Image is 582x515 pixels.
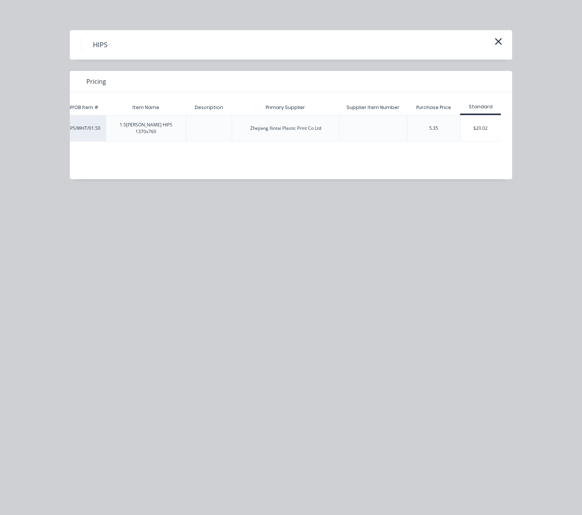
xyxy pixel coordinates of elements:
div: HIPS/WHT/01.50 [60,115,106,141]
div: 1.5[PERSON_NAME] HIPS 1370x760 [112,121,180,135]
h4: HIPS [81,38,119,52]
div: Supplier Item Number [340,98,405,117]
span: Pricing [86,77,106,86]
div: Standard [460,103,501,110]
div: 5.35 [429,125,438,132]
div: Primary Supplier [260,98,311,117]
div: $20.02 [460,115,501,141]
div: Zhejiang Xintai Plastic Print Co Ltd [250,125,321,132]
div: MYOB Item # [60,100,106,115]
div: Item Name [126,98,165,117]
div: Purchase Price [410,98,457,117]
div: Description [189,98,229,117]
